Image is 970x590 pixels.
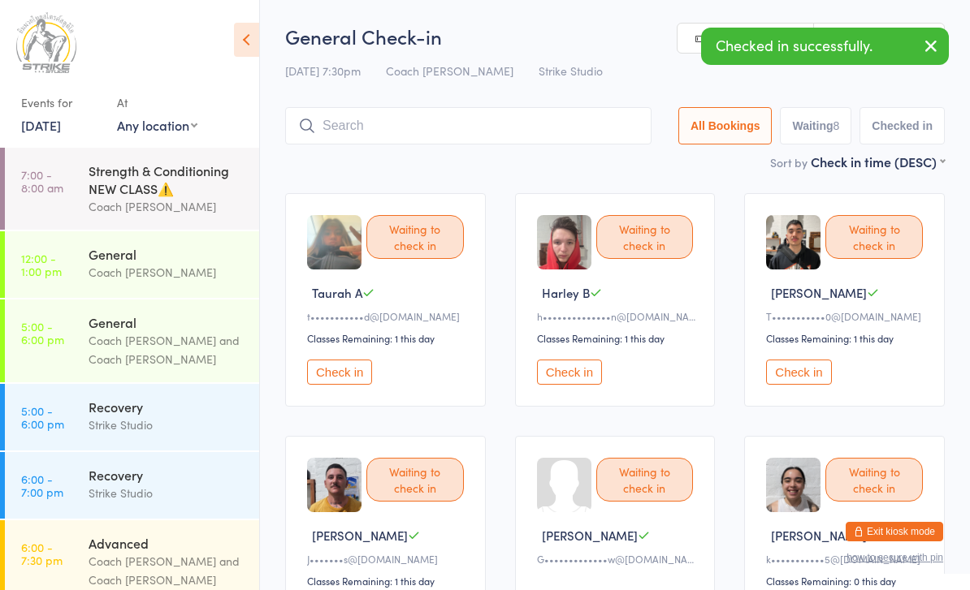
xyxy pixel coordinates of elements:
[366,458,464,502] div: Waiting to check in
[770,154,808,170] label: Sort by
[89,263,245,282] div: Coach [PERSON_NAME]
[366,215,464,259] div: Waiting to check in
[307,574,469,588] div: Classes Remaining: 1 this day
[537,331,699,345] div: Classes Remaining: 1 this day
[89,331,245,368] div: Coach [PERSON_NAME] and Coach [PERSON_NAME]
[539,62,603,79] span: Strike Studio
[771,527,879,544] span: [PERSON_NAME] G
[89,552,245,589] div: Coach [PERSON_NAME] and Coach [PERSON_NAME]
[5,384,259,450] a: 5:00 -6:00 pmRecoveryStrike Studio
[285,62,361,79] span: [DATE] 7:30pm
[542,527,638,544] span: [PERSON_NAME]
[542,284,590,301] span: Harley B
[89,484,245,502] div: Strike Studio
[21,404,64,430] time: 5:00 - 6:00 pm
[766,458,821,512] img: image1733122945.png
[766,552,928,566] div: k•••••••••••5@[DOMAIN_NAME]
[811,153,945,170] div: Check in time (DESC)
[307,458,362,512] img: image1736319898.png
[766,215,821,269] img: image1751879641.png
[21,540,63,566] time: 6:00 - 7:30 pm
[89,161,245,197] div: Strength & Conditioning NEW CLASS⚠️
[780,107,851,144] button: Waiting8
[89,466,245,484] div: Recovery
[21,320,64,346] time: 5:00 - 6:00 pm
[596,458,694,502] div: Waiting to check in
[89,197,245,216] div: Coach [PERSON_NAME]
[766,331,928,345] div: Classes Remaining: 1 this day
[307,309,469,323] div: t•••••••••••d@[DOMAIN_NAME]
[5,452,259,519] a: 6:00 -7:00 pmRecoveryStrike Studio
[834,119,840,132] div: 8
[537,309,699,323] div: h••••••••••••••n@[DOMAIN_NAME]
[312,284,362,301] span: Taurah A
[701,28,949,65] div: Checked in successfully.
[5,231,259,298] a: 12:00 -1:00 pmGeneralCoach [PERSON_NAME]
[89,313,245,331] div: General
[766,360,831,385] button: Check in
[860,107,945,144] button: Checked in
[21,89,101,116] div: Events for
[21,472,63,498] time: 6:00 - 7:00 pm
[285,107,652,144] input: Search
[537,360,602,385] button: Check in
[307,215,362,269] img: image1755257144.png
[846,522,943,541] button: Exit kiosk mode
[117,116,197,134] div: Any location
[312,527,408,544] span: [PERSON_NAME]
[89,245,245,263] div: General
[5,148,259,230] a: 7:00 -8:00 amStrength & Conditioning NEW CLASS⚠️Coach [PERSON_NAME]
[771,284,867,301] span: [PERSON_NAME]
[307,360,372,385] button: Check in
[5,299,259,382] a: 5:00 -6:00 pmGeneralCoach [PERSON_NAME] and Coach [PERSON_NAME]
[766,574,928,588] div: Classes Remaining: 0 this day
[307,331,469,345] div: Classes Remaining: 1 this day
[825,458,923,502] div: Waiting to check in
[766,309,928,323] div: T•••••••••••0@[DOMAIN_NAME]
[21,168,63,194] time: 7:00 - 8:00 am
[16,12,76,73] img: Strike Studio
[89,416,245,434] div: Strike Studio
[117,89,197,116] div: At
[285,23,945,50] h2: General Check-in
[307,552,469,566] div: J•••••••s@[DOMAIN_NAME]
[89,534,245,552] div: Advanced
[825,215,923,259] div: Waiting to check in
[21,252,62,278] time: 12:00 - 1:00 pm
[386,62,513,79] span: Coach [PERSON_NAME]
[21,116,61,134] a: [DATE]
[89,398,245,416] div: Recovery
[678,107,773,144] button: All Bookings
[847,552,943,563] button: how to secure with pin
[537,552,699,566] div: G•••••••••••••w@[DOMAIN_NAME]
[537,215,591,269] img: image1753094380.png
[596,215,694,259] div: Waiting to check in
